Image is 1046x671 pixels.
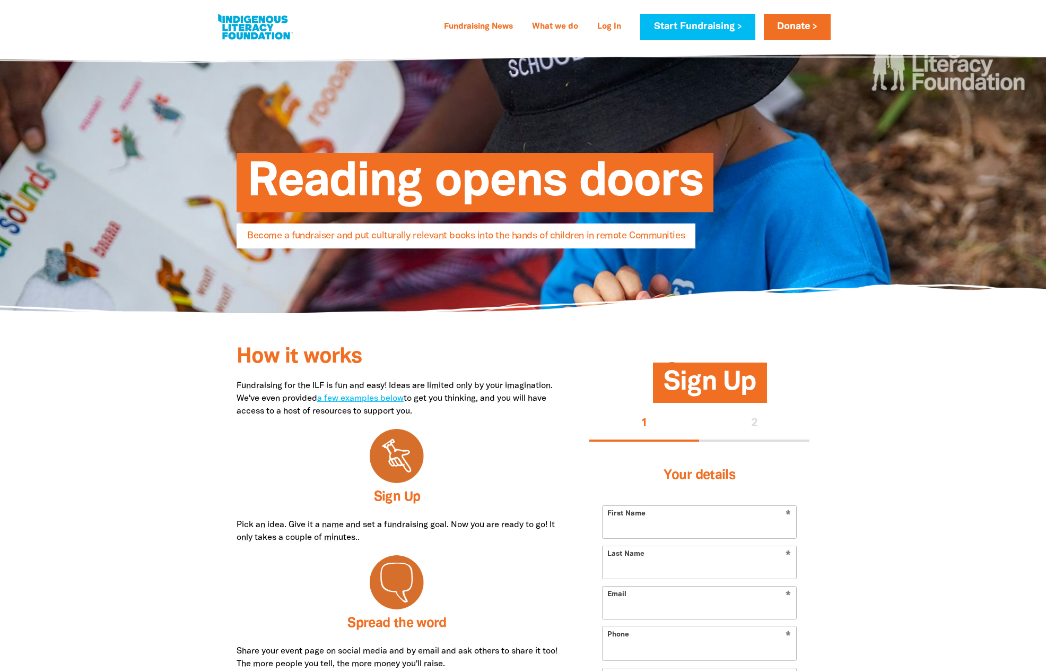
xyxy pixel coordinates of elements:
[786,631,791,641] i: Required
[602,454,797,497] h3: Your details
[764,14,831,40] a: Donate
[526,19,585,36] a: What we do
[247,231,685,248] span: Become a fundraiser and put culturally relevant books into the hands of children in remote Commun...
[317,395,404,402] a: a few examples below
[237,519,557,544] p: Pick an idea. Give it a name and set a fundraising goal. Now you are ready to go! It only takes a...
[237,347,362,367] span: How it works
[591,19,627,36] a: Log In
[589,407,700,441] button: Stage 1
[347,617,447,630] span: Spread the word
[237,380,557,418] p: Fundraising for the ILF is fun and easy! Ideas are limited only by your imagination. We've even p...
[237,645,557,670] p: Share your event page on social media and by email and ask others to share it too! The more peopl...
[664,371,756,403] span: Sign Up
[247,161,703,212] span: Reading opens doors
[640,14,755,40] a: Start Fundraising
[438,19,519,36] a: Fundraising News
